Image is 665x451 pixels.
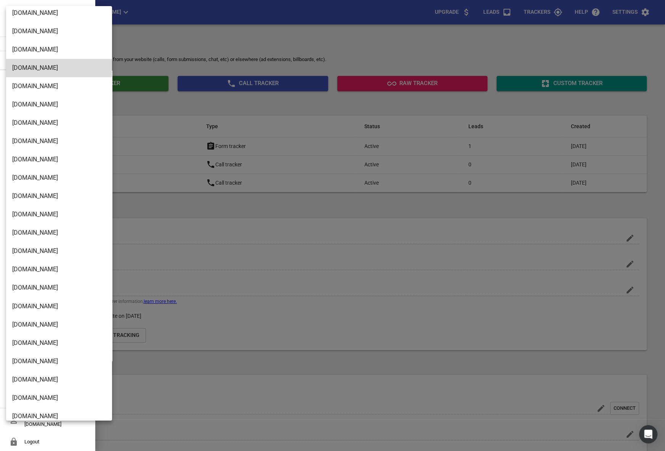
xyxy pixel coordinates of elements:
[6,388,112,407] li: [DOMAIN_NAME]
[6,279,112,297] li: [DOMAIN_NAME]
[6,150,112,169] li: [DOMAIN_NAME]
[6,4,112,22] li: [DOMAIN_NAME]
[639,425,657,443] div: Open Intercom Messenger
[6,407,112,425] li: [DOMAIN_NAME]
[6,352,112,370] li: [DOMAIN_NAME]
[6,114,112,132] li: [DOMAIN_NAME]
[6,59,112,77] li: [DOMAIN_NAME]
[6,315,112,333] li: [DOMAIN_NAME]
[6,40,112,59] li: [DOMAIN_NAME]
[6,370,112,388] li: [DOMAIN_NAME]
[6,242,112,260] li: [DOMAIN_NAME]
[6,169,112,187] li: [DOMAIN_NAME]
[6,333,112,352] li: [DOMAIN_NAME]
[6,95,112,114] li: [DOMAIN_NAME]
[6,187,112,205] li: [DOMAIN_NAME]
[6,297,112,315] li: [DOMAIN_NAME]
[6,132,112,150] li: [DOMAIN_NAME]
[6,22,112,40] li: [DOMAIN_NAME]
[6,77,112,95] li: [DOMAIN_NAME]
[6,205,112,224] li: [DOMAIN_NAME]
[6,260,112,279] li: [DOMAIN_NAME]
[6,224,112,242] li: [DOMAIN_NAME]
